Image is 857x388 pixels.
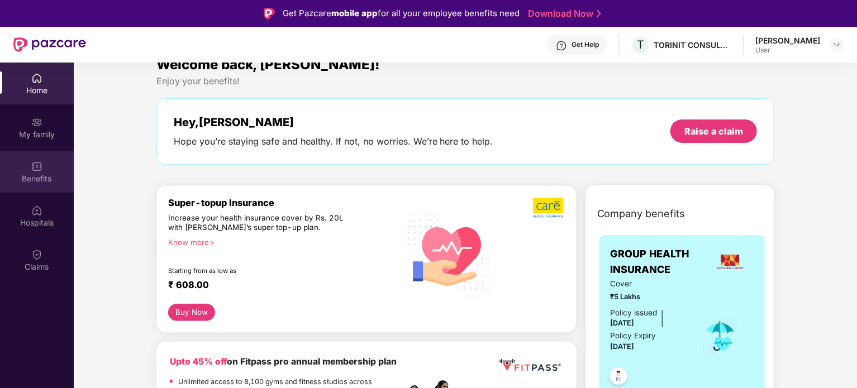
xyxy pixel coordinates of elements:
div: Get Help [572,40,599,49]
span: T [637,38,644,51]
img: svg+xml;base64,PHN2ZyBpZD0iSGVscC0zMngzMiIgeG1sbnM9Imh0dHA6Ly93d3cudzMub3JnLzIwMDAvc3ZnIiB3aWR0aD... [556,40,567,51]
button: Buy Now [168,304,216,321]
span: right [209,240,215,246]
div: User [755,46,820,55]
span: GROUP HEALTH INSURANCE [611,246,707,278]
img: svg+xml;base64,PHN2ZyB3aWR0aD0iMjAiIGhlaWdodD0iMjAiIHZpZXdCb3g9IjAgMCAyMCAyMCIgZmlsbD0ibm9uZSIgeG... [31,117,42,128]
div: [PERSON_NAME] [755,35,820,46]
a: Download Now [528,8,598,20]
img: svg+xml;base64,PHN2ZyBpZD0iSG9zcGl0YWxzIiB4bWxucz0iaHR0cDovL3d3dy53My5vcmcvMjAwMC9zdmciIHdpZHRoPS... [31,205,42,216]
img: Stroke [597,8,601,20]
img: svg+xml;base64,PHN2ZyBpZD0iQ2xhaW0iIHhtbG5zPSJodHRwOi8vd3d3LnczLm9yZy8yMDAwL3N2ZyIgd2lkdGg9IjIwIi... [31,249,42,260]
div: Policy Expiry [611,330,656,342]
b: on Fitpass pro annual membership plan [170,356,397,367]
img: b5dec4f62d2307b9de63beb79f102df3.png [533,197,565,218]
div: Starting from as low as [168,267,352,275]
div: Increase your health insurance cover by Rs. 20L with [PERSON_NAME]’s super top-up plan. [168,213,351,233]
span: ₹5 Lakhs [611,291,687,303]
div: Hope you’re staying safe and healthy. If not, no worries. We’re here to help. [174,136,493,147]
b: Upto 45% off [170,356,227,367]
div: Know more [168,238,393,246]
div: Enjoy your benefits! [156,75,775,87]
div: Hey, [PERSON_NAME] [174,116,493,129]
span: Cover [611,278,687,290]
div: Super-topup Insurance [168,197,399,208]
img: icon [702,318,739,355]
span: Company benefits [597,206,685,222]
strong: mobile app [331,8,378,18]
img: Logo [264,8,275,19]
span: [DATE] [611,342,635,351]
div: Policy issued [611,307,658,319]
img: svg+xml;base64,PHN2ZyB4bWxucz0iaHR0cDovL3d3dy53My5vcmcvMjAwMC9zdmciIHhtbG5zOnhsaW5rPSJodHRwOi8vd3... [399,200,499,301]
img: New Pazcare Logo [13,37,86,52]
div: TORINIT CONSULTING SERVICES PRIVATE LIMITED [654,40,732,50]
img: svg+xml;base64,PHN2ZyBpZD0iQmVuZWZpdHMiIHhtbG5zPSJodHRwOi8vd3d3LnczLm9yZy8yMDAwL3N2ZyIgd2lkdGg9Ij... [31,161,42,172]
div: Raise a claim [684,125,743,137]
span: Welcome back, [PERSON_NAME]! [156,56,380,73]
img: fppp.png [497,355,563,376]
img: svg+xml;base64,PHN2ZyBpZD0iSG9tZSIgeG1sbnM9Imh0dHA6Ly93d3cudzMub3JnLzIwMDAvc3ZnIiB3aWR0aD0iMjAiIG... [31,73,42,84]
img: insurerLogo [715,247,745,277]
div: ₹ 608.00 [168,279,388,293]
img: svg+xml;base64,PHN2ZyBpZD0iRHJvcGRvd24tMzJ4MzIiIHhtbG5zPSJodHRwOi8vd3d3LnczLm9yZy8yMDAwL3N2ZyIgd2... [832,40,841,49]
span: [DATE] [611,319,635,327]
div: Get Pazcare for all your employee benefits need [283,7,520,20]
